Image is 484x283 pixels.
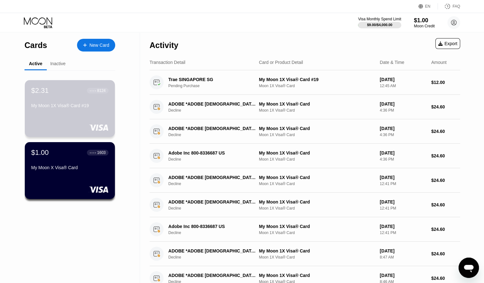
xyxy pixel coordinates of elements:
[259,248,375,253] div: My Moon 1X Visa® Card
[380,60,404,65] div: Date & Time
[431,60,446,65] div: Amount
[380,133,426,137] div: 4:36 PM
[431,202,460,207] div: $24.60
[168,84,262,88] div: Pending Purchase
[380,126,426,131] div: [DATE]
[150,193,460,217] div: ADOBE *ADOBE [DEMOGRAPHIC_DATA][PERSON_NAME] [GEOGRAPHIC_DATA]DeclineMy Moon 1X Visa® CardMoon 1X...
[380,101,426,107] div: [DATE]
[150,242,460,266] div: ADOBE *ADOBE [DEMOGRAPHIC_DATA][PERSON_NAME] [GEOGRAPHIC_DATA]DeclineMy Moon 1X Visa® CardMoon 1X...
[380,206,426,211] div: 12:41 PM
[435,38,460,49] div: Export
[25,142,115,199] div: $1.00● ● ● ●1603My Moon X Visa® Card
[25,41,47,50] div: Cards
[97,88,106,93] div: 8124
[431,227,460,232] div: $24.60
[431,251,460,256] div: $24.60
[431,276,460,281] div: $24.60
[452,4,460,9] div: FAQ
[431,129,460,134] div: $24.60
[150,70,460,95] div: Trae SINGAPORE SGPending PurchaseMy Moon 1X Visa® Card #19Moon 1X Visa® Card[DATE]12:45 AM$12.00
[380,231,426,235] div: 12:41 PM
[259,126,375,131] div: My Moon 1X Visa® Card
[90,152,96,154] div: ● ● ● ●
[168,273,256,278] div: ADOBE *ADOBE [DEMOGRAPHIC_DATA][PERSON_NAME] [GEOGRAPHIC_DATA]
[168,255,262,259] div: Decline
[380,108,426,113] div: 4:36 PM
[380,182,426,186] div: 12:41 PM
[259,206,375,211] div: Moon 1X Visa® Card
[168,157,262,162] div: Decline
[431,104,460,109] div: $24.60
[31,103,109,108] div: My Moon 1X Visa® Card #19
[414,17,435,28] div: $1.00Moon Credit
[150,119,460,144] div: ADOBE *ADOBE [DEMOGRAPHIC_DATA][PERSON_NAME] [GEOGRAPHIC_DATA]DeclineMy Moon 1X Visa® CardMoon 1X...
[259,255,375,259] div: Moon 1X Visa® Card
[259,224,375,229] div: My Moon 1X Visa® Card
[168,150,256,155] div: Adobe Inc 800-8336687 US
[150,168,460,193] div: ADOBE *ADOBE [DEMOGRAPHIC_DATA][PERSON_NAME] [GEOGRAPHIC_DATA]DeclineMy Moon 1X Visa® CardMoon 1X...
[168,206,262,211] div: Decline
[25,80,115,137] div: $2.31● ● ● ●8124My Moon 1X Visa® Card #19
[367,23,392,27] div: $9.00 / $4,000.00
[380,273,426,278] div: [DATE]
[168,101,256,107] div: ADOBE *ADOBE [DEMOGRAPHIC_DATA][PERSON_NAME] [GEOGRAPHIC_DATA]
[431,178,460,183] div: $24.60
[380,84,426,88] div: 12:45 AM
[380,175,426,180] div: [DATE]
[150,217,460,242] div: Adobe Inc 800-8336687 USDeclineMy Moon 1X Visa® CardMoon 1X Visa® Card[DATE]12:41 PM$24.60
[168,199,256,204] div: ADOBE *ADOBE [DEMOGRAPHIC_DATA][PERSON_NAME] [GEOGRAPHIC_DATA]
[414,24,435,28] div: Moon Credit
[150,41,178,50] div: Activity
[31,148,49,157] div: $1.00
[77,39,115,52] div: New Card
[31,165,109,170] div: My Moon X Visa® Card
[459,258,479,278] iframe: Button to launch messaging window, conversation in progress
[358,17,401,21] div: Visa Monthly Spend Limit
[97,150,106,155] div: 1603
[380,248,426,253] div: [DATE]
[168,175,256,180] div: ADOBE *ADOBE [DEMOGRAPHIC_DATA][PERSON_NAME] [GEOGRAPHIC_DATA]
[31,86,49,95] div: $2.31
[414,17,435,24] div: $1.00
[259,150,375,155] div: My Moon 1X Visa® Card
[168,133,262,137] div: Decline
[150,144,460,168] div: Adobe Inc 800-8336687 USDeclineMy Moon 1X Visa® CardMoon 1X Visa® Card[DATE]4:36 PM$24.60
[168,108,262,113] div: Decline
[259,77,375,82] div: My Moon 1X Visa® Card #19
[168,126,256,131] div: ADOBE *ADOBE [DEMOGRAPHIC_DATA][PERSON_NAME] [GEOGRAPHIC_DATA]
[438,3,460,10] div: FAQ
[259,273,375,278] div: My Moon 1X Visa® Card
[29,61,42,66] div: Active
[380,224,426,229] div: [DATE]
[380,255,426,259] div: 8:47 AM
[259,231,375,235] div: Moon 1X Visa® Card
[380,77,426,82] div: [DATE]
[418,3,438,10] div: EN
[259,175,375,180] div: My Moon 1X Visa® Card
[150,95,460,119] div: ADOBE *ADOBE [DEMOGRAPHIC_DATA][PERSON_NAME] [GEOGRAPHIC_DATA]DeclineMy Moon 1X Visa® CardMoon 1X...
[259,84,375,88] div: Moon 1X Visa® Card
[259,101,375,107] div: My Moon 1X Visa® Card
[168,248,256,253] div: ADOBE *ADOBE [DEMOGRAPHIC_DATA][PERSON_NAME] [GEOGRAPHIC_DATA]
[438,41,457,46] div: Export
[50,61,66,66] div: Inactive
[259,133,375,137] div: Moon 1X Visa® Card
[358,17,401,28] div: Visa Monthly Spend Limit$9.00/$4,000.00
[168,231,262,235] div: Decline
[168,182,262,186] div: Decline
[168,224,256,229] div: Adobe Inc 800-8336687 US
[259,157,375,162] div: Moon 1X Visa® Card
[431,80,460,85] div: $12.00
[168,77,256,82] div: Trae SINGAPORE SG
[259,199,375,204] div: My Moon 1X Visa® Card
[380,199,426,204] div: [DATE]
[150,60,185,65] div: Transaction Detail
[425,4,431,9] div: EN
[259,60,303,65] div: Card or Product Detail
[259,108,375,113] div: Moon 1X Visa® Card
[380,150,426,155] div: [DATE]
[89,43,109,48] div: New Card
[380,157,426,162] div: 4:36 PM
